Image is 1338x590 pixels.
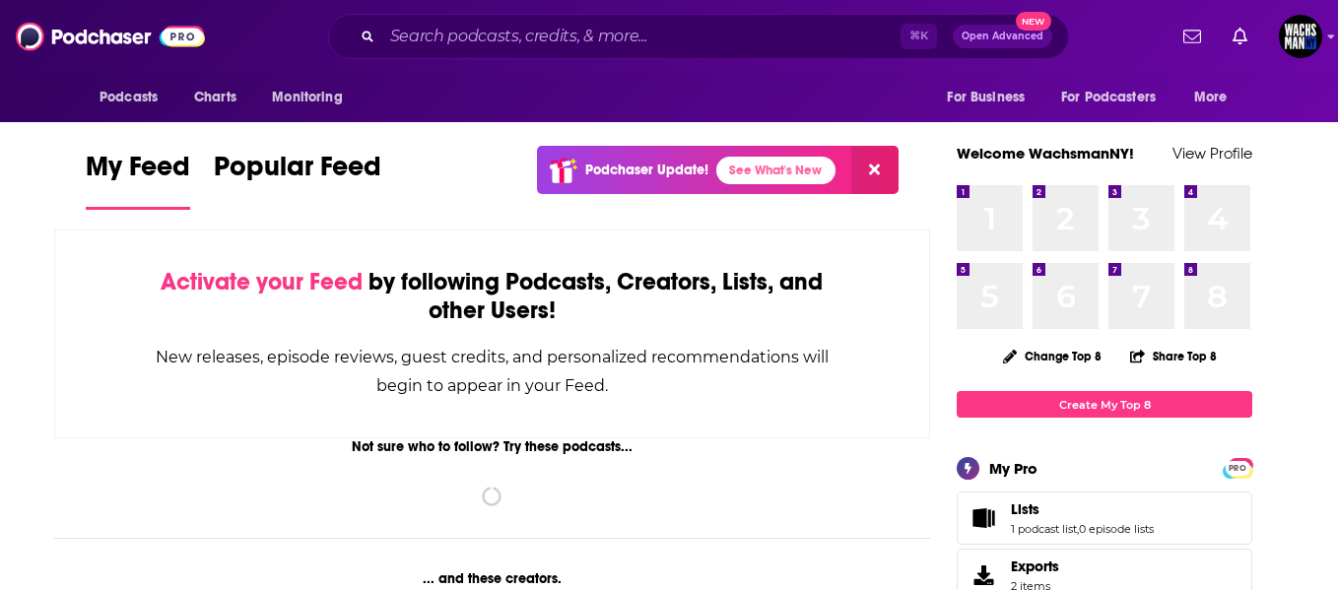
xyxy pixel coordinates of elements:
[1016,12,1051,31] span: New
[1225,20,1255,53] a: Show notifications dropdown
[1279,15,1322,58] button: Show profile menu
[1175,20,1209,53] a: Show notifications dropdown
[716,157,836,184] a: See What's New
[328,14,1069,59] div: Search podcasts, credits, & more...
[1011,557,1059,575] span: Exports
[54,570,930,587] div: ... and these creators.
[953,25,1052,48] button: Open AdvancedNew
[901,24,937,49] span: ⌘ K
[991,344,1113,368] button: Change Top 8
[962,32,1043,41] span: Open Advanced
[1172,144,1252,163] a: View Profile
[1079,522,1154,536] a: 0 episode lists
[957,144,1134,163] a: Welcome WachsmanNY!
[382,21,901,52] input: Search podcasts, credits, & more...
[1279,15,1322,58] img: User Profile
[964,561,1003,589] span: Exports
[1011,500,1039,518] span: Lists
[258,79,368,116] button: open menu
[989,459,1037,478] div: My Pro
[947,84,1025,111] span: For Business
[585,162,708,178] p: Podchaser Update!
[1077,522,1079,536] span: ,
[194,84,236,111] span: Charts
[54,438,930,455] div: Not sure who to follow? Try these podcasts...
[1048,79,1184,116] button: open menu
[1011,500,1154,518] a: Lists
[964,504,1003,532] a: Lists
[16,18,205,55] img: Podchaser - Follow, Share and Rate Podcasts
[1011,522,1077,536] a: 1 podcast list
[957,391,1252,418] a: Create My Top 8
[1180,79,1252,116] button: open menu
[1061,84,1156,111] span: For Podcasters
[1226,461,1249,476] span: PRO
[86,79,183,116] button: open menu
[86,150,190,195] span: My Feed
[1129,337,1218,375] button: Share Top 8
[161,267,363,296] span: Activate your Feed
[154,343,831,400] div: New releases, episode reviews, guest credits, and personalized recommendations will begin to appe...
[957,492,1252,545] span: Lists
[272,84,342,111] span: Monitoring
[181,79,248,116] a: Charts
[100,84,158,111] span: Podcasts
[86,150,190,210] a: My Feed
[214,150,381,195] span: Popular Feed
[214,150,381,210] a: Popular Feed
[1194,84,1228,111] span: More
[154,268,831,325] div: by following Podcasts, Creators, Lists, and other Users!
[1279,15,1322,58] span: Logged in as WachsmanNY
[933,79,1049,116] button: open menu
[1226,460,1249,475] a: PRO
